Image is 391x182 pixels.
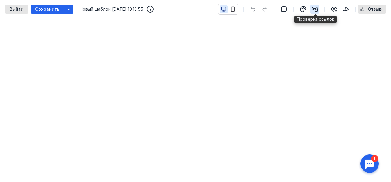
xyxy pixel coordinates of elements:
[358,5,386,14] button: Отзыв
[31,5,64,14] button: Сохранить
[80,6,143,12] span: Новый шаблон [DATE] 13:13:55
[35,7,59,12] span: Сохранить
[9,7,24,12] span: Выйти
[297,16,334,22] span: Проверка ссылок
[14,4,21,10] div: 1
[5,5,28,14] button: Выйти
[368,7,382,12] span: Отзыв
